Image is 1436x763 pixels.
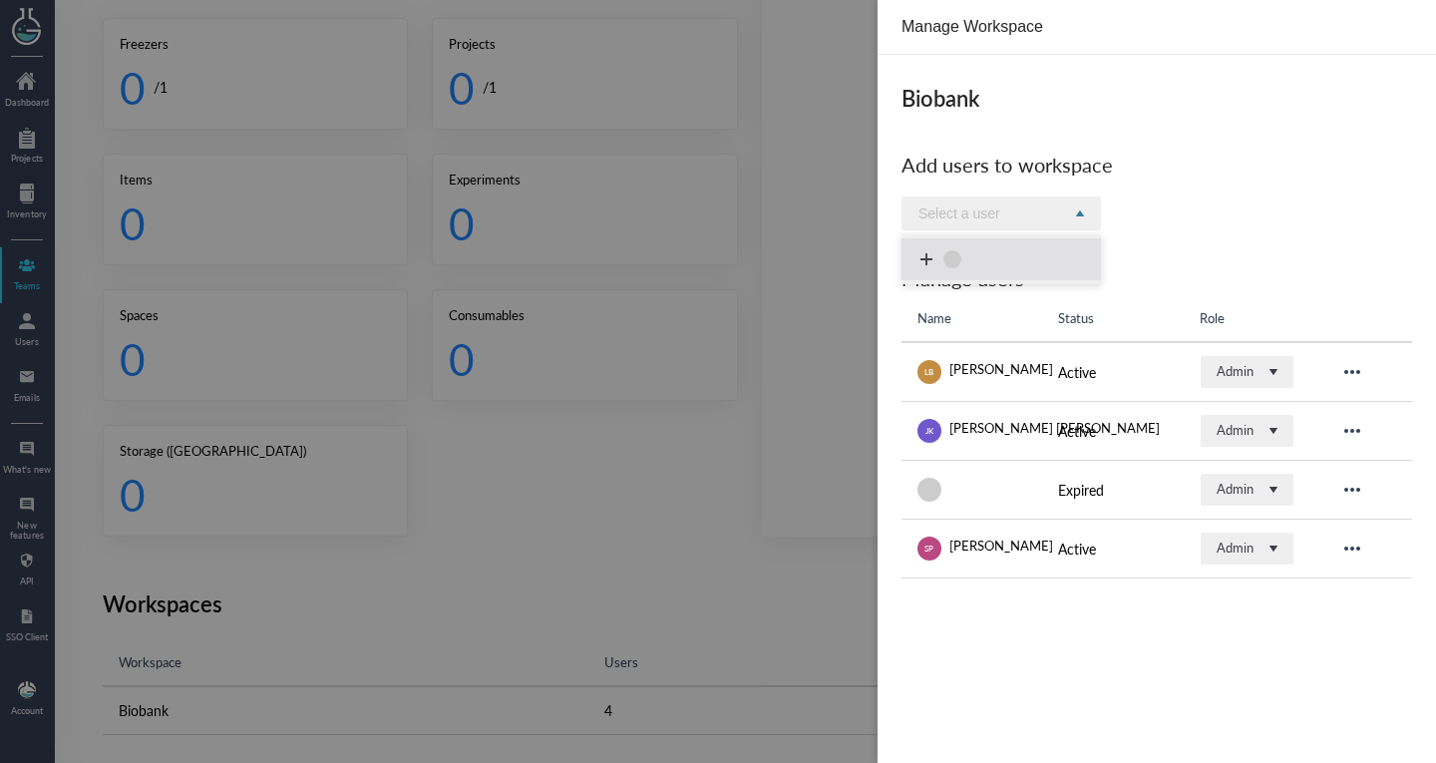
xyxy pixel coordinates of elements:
div: Manage Workspace [901,16,1412,38]
span: Role [1200,308,1225,327]
div: [PERSON_NAME] [949,537,1053,561]
span: JK [925,419,933,443]
span: Status [1058,308,1094,327]
div: [PERSON_NAME] [PERSON_NAME] [949,419,1160,443]
div: Admin [1217,362,1254,380]
div: Active [1058,419,1167,443]
div: Active [1058,360,1167,384]
div: Add users to workspace [901,149,1412,181]
span: SP [924,537,933,561]
div: [PERSON_NAME] [949,360,1053,384]
span: LB [924,360,933,384]
div: Biobank [901,79,1412,117]
div: Admin [1217,421,1254,439]
div: Manage users [901,262,1412,294]
span: Name [917,309,951,327]
div: Admin [1217,480,1254,498]
div: Admin [1217,539,1254,557]
div: Active [1058,537,1167,561]
div: Expired [1058,478,1167,502]
div: Select a user [918,203,1059,223]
